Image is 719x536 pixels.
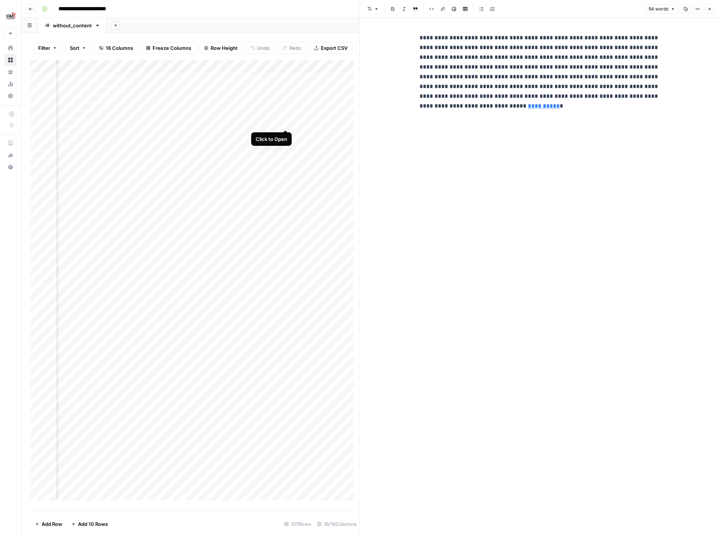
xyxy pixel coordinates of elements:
[289,44,301,52] span: Redo
[321,44,348,52] span: Export CSV
[94,42,138,54] button: 16 Columns
[649,6,668,12] span: 94 words
[53,22,92,29] div: without_content
[141,42,196,54] button: Freeze Columns
[30,518,67,530] button: Add Row
[78,520,108,528] span: Add 10 Rows
[38,44,50,52] span: Filter
[65,42,91,54] button: Sort
[67,518,112,530] button: Add 10 Rows
[4,78,16,90] a: Usage
[106,44,133,52] span: 16 Columns
[4,6,16,25] button: Workspace: Starcasino
[4,90,16,102] a: Settings
[4,137,16,149] a: AirOps Academy
[4,66,16,78] a: Your Data
[256,135,287,143] div: Click to Open
[309,42,352,54] button: Export CSV
[645,4,679,14] button: 94 words
[5,150,16,161] div: What's new?
[4,54,16,66] a: Browse
[246,42,275,54] button: Undo
[211,44,238,52] span: Row Height
[33,42,62,54] button: Filter
[4,9,18,22] img: Starcasino Logo
[153,44,191,52] span: Freeze Columns
[4,42,16,54] a: Home
[257,44,270,52] span: Undo
[70,44,79,52] span: Sort
[4,161,16,173] button: Help + Support
[314,518,359,530] div: 16/16 Columns
[281,518,314,530] div: 107 Rows
[199,42,243,54] button: Row Height
[278,42,306,54] button: Redo
[38,18,106,33] a: without_content
[42,520,62,528] span: Add Row
[4,149,16,161] button: What's new?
